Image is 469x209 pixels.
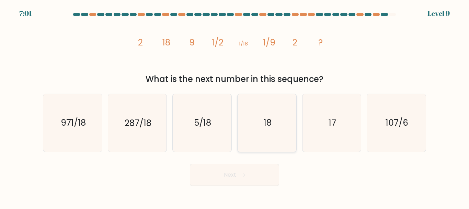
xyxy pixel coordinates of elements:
text: 287/18 [125,117,151,129]
tspan: 2 [293,36,297,49]
tspan: 1/9 [263,36,275,49]
text: 17 [329,117,336,129]
tspan: 1/18 [239,40,248,47]
tspan: 2 [138,36,143,49]
text: 18 [263,117,271,129]
text: 971/18 [60,117,85,129]
tspan: 1/2 [212,36,224,49]
text: 5/18 [194,117,211,129]
div: Level 9 [427,8,450,19]
div: 7:01 [19,8,32,19]
div: What is the next number in this sequence? [47,73,422,85]
tspan: 9 [189,36,195,49]
tspan: 18 [162,36,170,49]
text: 107/6 [386,117,408,129]
tspan: ? [319,36,323,49]
button: Next [190,164,279,186]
